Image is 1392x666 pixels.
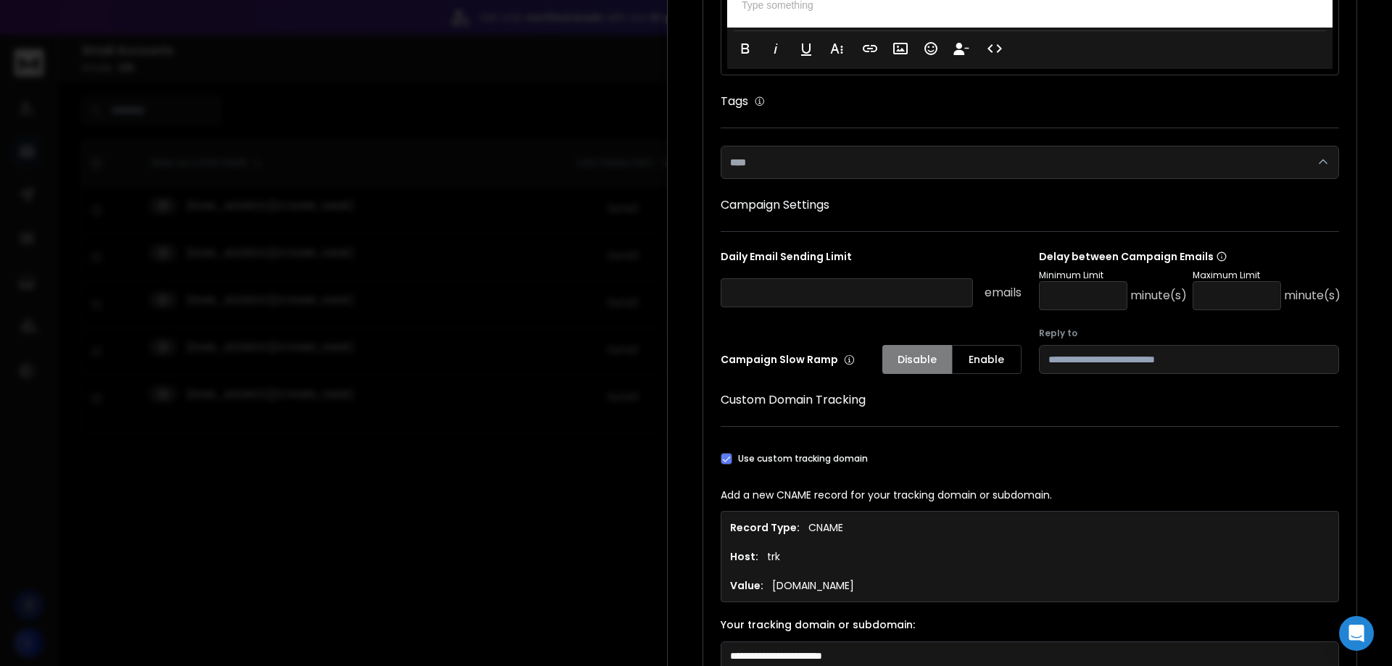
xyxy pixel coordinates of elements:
[721,488,1339,502] p: Add a new CNAME record for your tracking domain or subdomain.
[887,34,914,63] button: Insert Image (Ctrl+P)
[730,578,763,593] h1: Value:
[1039,270,1187,281] p: Minimum Limit
[823,34,850,63] button: More Text
[762,34,790,63] button: Italic (Ctrl+I)
[721,249,1022,270] p: Daily Email Sending Limit
[792,34,820,63] button: Underline (Ctrl+U)
[1039,249,1341,264] p: Delay between Campaign Emails
[808,520,843,535] p: CNAME
[882,345,952,374] button: Disable
[721,391,1339,409] h1: Custom Domain Tracking
[721,352,855,367] p: Campaign Slow Ramp
[1284,287,1341,304] p: minute(s)
[1130,287,1187,304] p: minute(s)
[1039,328,1340,339] label: Reply to
[730,520,800,535] h1: Record Type:
[772,578,854,593] p: [DOMAIN_NAME]
[767,549,780,564] p: trk
[856,34,884,63] button: Insert Link (Ctrl+K)
[721,93,748,110] h1: Tags
[985,284,1022,301] p: emails
[738,453,868,465] label: Use custom tracking domain
[952,345,1022,374] button: Enable
[721,620,1339,630] label: Your tracking domain or subdomain:
[1193,270,1341,281] p: Maximum Limit
[730,549,758,564] h1: Host:
[981,34,1008,63] button: Code View
[721,196,1339,214] h1: Campaign Settings
[732,34,759,63] button: Bold (Ctrl+B)
[1339,616,1374,651] div: Open Intercom Messenger
[948,34,975,63] button: Insert Unsubscribe Link
[917,34,945,63] button: Emoticons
